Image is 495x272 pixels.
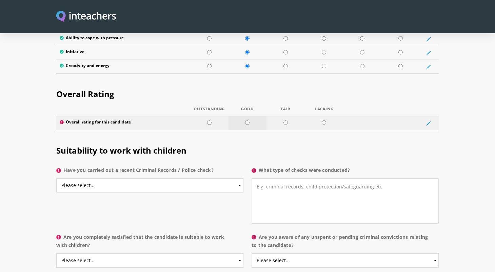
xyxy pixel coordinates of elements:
a: Visit this site's homepage [56,11,116,23]
label: Initiative [60,49,187,56]
th: Good [229,107,267,116]
th: Fair [266,107,305,116]
label: Are you completely satisfied that the candidate is suitable to work with children? [56,233,243,253]
th: Lacking [305,107,343,116]
label: Ability to cope with pressure [60,36,187,42]
span: Suitability to work with children [56,145,186,156]
span: Overall Rating [56,88,114,99]
label: What type of checks were conducted? [252,166,439,178]
label: Creativity and energy [60,63,187,70]
label: Are you aware of any unspent or pending criminal convictions relating to the candidate? [252,233,439,253]
th: Outstanding [190,107,229,116]
label: Overall rating for this candidate [60,120,187,127]
label: Have you carried out a recent Criminal Records / Police check? [56,166,243,178]
img: Inteachers [56,11,116,23]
